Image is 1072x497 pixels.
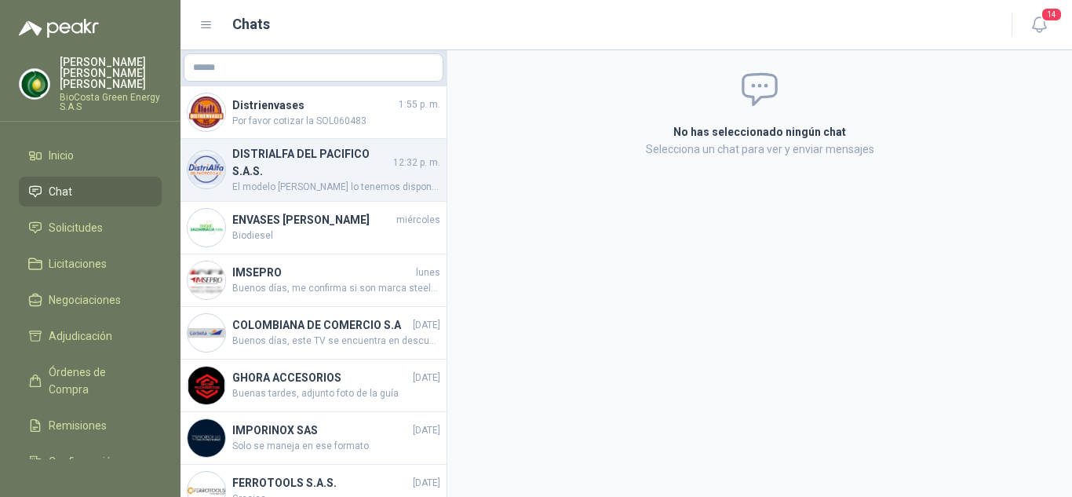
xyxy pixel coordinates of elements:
[188,209,225,247] img: Company Logo
[19,213,162,243] a: Solicitudes
[232,422,410,439] h4: IMPORINOX SAS
[49,147,74,164] span: Inicio
[49,255,107,272] span: Licitaciones
[232,386,440,401] span: Buenas tardes, adjunto foto de la guía
[232,145,390,180] h4: DISTRIALFA DEL PACIFICO S.A.S.
[416,265,440,280] span: lunes
[60,57,162,90] p: [PERSON_NAME] [PERSON_NAME] [PERSON_NAME]
[180,202,447,254] a: Company LogoENVASES [PERSON_NAME]miércolesBiodiesel
[232,281,440,296] span: Buenos días, me confirma si son marca steelpro?
[19,321,162,351] a: Adjudicación
[180,139,447,202] a: Company LogoDISTRIALFA DEL PACIFICO S.A.S.12:32 p. m.El modelo [PERSON_NAME] lo tenemos disponibl...
[19,141,162,170] a: Inicio
[19,357,162,404] a: Órdenes de Compra
[232,369,410,386] h4: GHORA ACCESORIOS
[188,367,225,404] img: Company Logo
[486,123,1034,141] h2: No has seleccionado ningún chat
[399,97,440,112] span: 1:55 p. m.
[49,364,147,398] span: Órdenes de Compra
[232,13,270,35] h1: Chats
[1025,11,1053,39] button: 14
[180,360,447,412] a: Company LogoGHORA ACCESORIOS[DATE]Buenas tardes, adjunto foto de la guía
[180,307,447,360] a: Company LogoCOLOMBIANA DE COMERCIO S.A[DATE]Buenos días, este TV se encuentra en descuento hasta ...
[49,291,121,309] span: Negociaciones
[49,417,107,434] span: Remisiones
[188,93,225,131] img: Company Logo
[180,86,447,139] a: Company LogoDistrienvases1:55 p. m.Por favor cotizar la SOL060483
[49,183,72,200] span: Chat
[232,211,393,228] h4: ENVASES [PERSON_NAME]
[232,316,410,334] h4: COLOMBIANA DE COMERCIO S.A
[232,180,440,195] span: El modelo [PERSON_NAME] lo tenemos disponible, con entrega inmediata. ¡Quedamos muy atentos!
[188,151,225,188] img: Company Logo
[60,93,162,111] p: BioCosta Green Energy S.A.S
[393,155,440,170] span: 12:32 p. m.
[19,249,162,279] a: Licitaciones
[19,19,99,38] img: Logo peakr
[19,447,162,477] a: Configuración
[413,476,440,491] span: [DATE]
[19,411,162,440] a: Remisiones
[232,474,410,492] h4: FERROTOOLS S.A.S.
[232,97,396,114] h4: Distrienvases
[49,219,103,236] span: Solicitudes
[413,318,440,333] span: [DATE]
[49,453,118,470] span: Configuración
[19,177,162,206] a: Chat
[232,114,440,129] span: Por favor cotizar la SOL060483
[1041,7,1063,22] span: 14
[49,327,112,345] span: Adjudicación
[232,228,440,243] span: Biodiesel
[20,69,49,99] img: Company Logo
[19,285,162,315] a: Negociaciones
[180,254,447,307] a: Company LogoIMSEPROlunesBuenos días, me confirma si son marca steelpro?
[180,412,447,465] a: Company LogoIMPORINOX SAS[DATE]Solo se maneja en ese formato
[232,439,440,454] span: Solo se maneja en ese formato
[413,423,440,438] span: [DATE]
[188,314,225,352] img: Company Logo
[486,141,1034,158] p: Selecciona un chat para ver y enviar mensajes
[413,371,440,386] span: [DATE]
[232,334,440,349] span: Buenos días, este TV se encuentra en descuento hasta el día de [DATE] que es fin de mes. Quedamos...
[232,264,413,281] h4: IMSEPRO
[188,419,225,457] img: Company Logo
[188,261,225,299] img: Company Logo
[396,213,440,228] span: miércoles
